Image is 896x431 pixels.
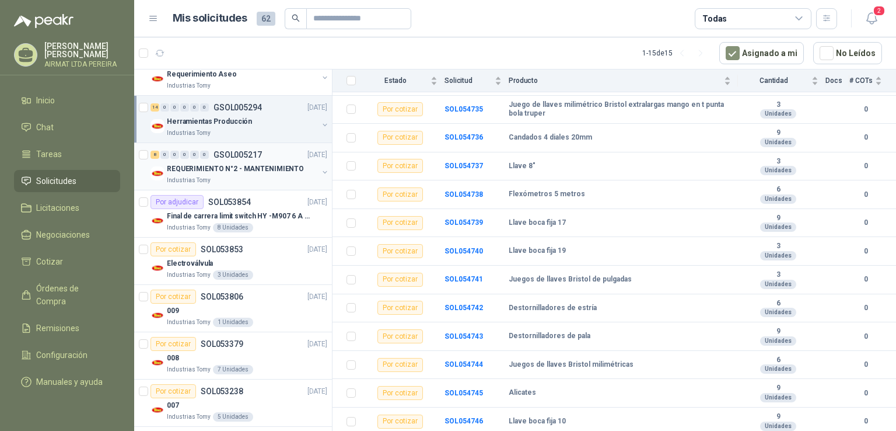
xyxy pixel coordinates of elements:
div: Por cotizar [150,337,196,351]
div: 0 [200,103,209,112]
a: Inicio [14,89,120,112]
a: SOL054736 [444,133,483,141]
p: [PERSON_NAME] [PERSON_NAME] [44,42,120,58]
th: Cantidad [738,69,825,92]
p: [DATE] [307,291,327,303]
span: Estado [363,77,428,85]
img: Company Logo [150,72,164,86]
div: 0 [190,151,199,159]
div: Unidades [760,364,796,374]
div: Unidades [760,138,796,147]
div: Unidades [760,336,796,346]
p: 008 [167,353,179,364]
b: 0 [849,104,882,115]
p: SOL053854 [208,198,251,206]
a: SOL054745 [444,389,483,397]
span: Negociaciones [36,228,90,241]
p: [DATE] [307,386,327,397]
p: Herramientas Producción [167,116,252,127]
b: Llave boca fija 17 [509,218,566,228]
b: 0 [849,246,882,257]
b: Destornilladores de pala [509,332,590,341]
p: Industrias Tomy [167,128,211,138]
a: Licitaciones [14,197,120,219]
p: Industrias Tomy [167,412,211,422]
span: Configuración [36,349,87,362]
th: Producto [509,69,738,92]
a: Remisiones [14,317,120,339]
a: SOL054737 [444,162,483,170]
b: Llave boca fija 19 [509,246,566,256]
p: SOL053806 [201,293,243,301]
th: Docs [825,69,849,92]
b: 0 [849,161,882,172]
div: Por cotizar [377,244,423,258]
p: [DATE] [307,197,327,208]
img: Company Logo [150,261,164,275]
b: 0 [849,388,882,399]
div: Unidades [760,223,796,232]
a: Órdenes de Compra [14,277,120,312]
div: Por cotizar [377,102,423,116]
p: [DATE] [307,339,327,350]
div: 0 [170,103,179,112]
div: Unidades [760,251,796,260]
b: 3 [738,157,818,166]
span: Inicio [36,94,55,107]
span: 2 [873,5,885,16]
p: REQUERIMIENTO N°2 - MANTENIMIENTO [167,164,304,175]
p: Industrias Tomy [167,223,211,232]
div: Unidades [760,393,796,402]
b: 0 [849,217,882,228]
a: 14 0 0 0 0 0 GSOL005294[DATE] Company LogoHerramientas ProducciónIndustrias Tomy [150,100,330,138]
div: Unidades [760,280,796,289]
a: Por adjudicarSOL053854[DATE] Company LogoFinal de carrera limit switch HY -M907 6 A - 250 V a.cIn... [134,190,332,238]
a: 26 0 0 0 0 0 GSOL005303[DATE] Company LogoRequerimiento AseoIndustrias Tomy [150,53,330,91]
b: 0 [849,274,882,285]
b: Flexómetros 5 metros [509,190,585,199]
a: Solicitudes [14,170,120,192]
div: Por cotizar [377,329,423,343]
p: Industrias Tomy [167,176,211,185]
b: 0 [849,359,882,370]
span: Cotizar [36,255,63,268]
a: SOL054741 [444,275,483,283]
div: Por cotizar [377,358,423,372]
b: Juego de llaves milimétrico Bristol extralargas mango en t punta bola truper [509,100,731,119]
b: 9 [738,214,818,223]
b: 9 [738,327,818,336]
div: 14 [150,103,159,112]
b: Juegos de llaves Bristol de pulgadas [509,275,632,284]
a: SOL054739 [444,218,483,227]
p: Final de carrera limit switch HY -M907 6 A - 250 V a.c [167,211,312,222]
b: 3 [738,242,818,251]
div: 8 Unidades [213,223,253,232]
div: Por cotizar [377,415,423,429]
div: 0 [160,151,169,159]
b: 0 [849,331,882,342]
div: 3 Unidades [213,270,253,280]
b: 0 [849,416,882,427]
span: search [292,14,300,22]
div: 0 [190,103,199,112]
p: Electroválvula [167,258,213,269]
a: SOL054742 [444,304,483,312]
b: SOL054735 [444,105,483,113]
span: Tareas [36,148,62,161]
a: SOL054738 [444,190,483,199]
button: Asignado a mi [719,42,804,64]
img: Company Logo [150,356,164,370]
div: 0 [180,151,189,159]
a: Tareas [14,143,120,165]
a: SOL054740 [444,247,483,255]
th: Solicitud [444,69,509,92]
a: SOL054743 [444,332,483,340]
b: 9 [738,128,818,138]
span: 62 [257,12,275,26]
span: Cantidad [738,77,809,85]
b: 6 [738,299,818,308]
